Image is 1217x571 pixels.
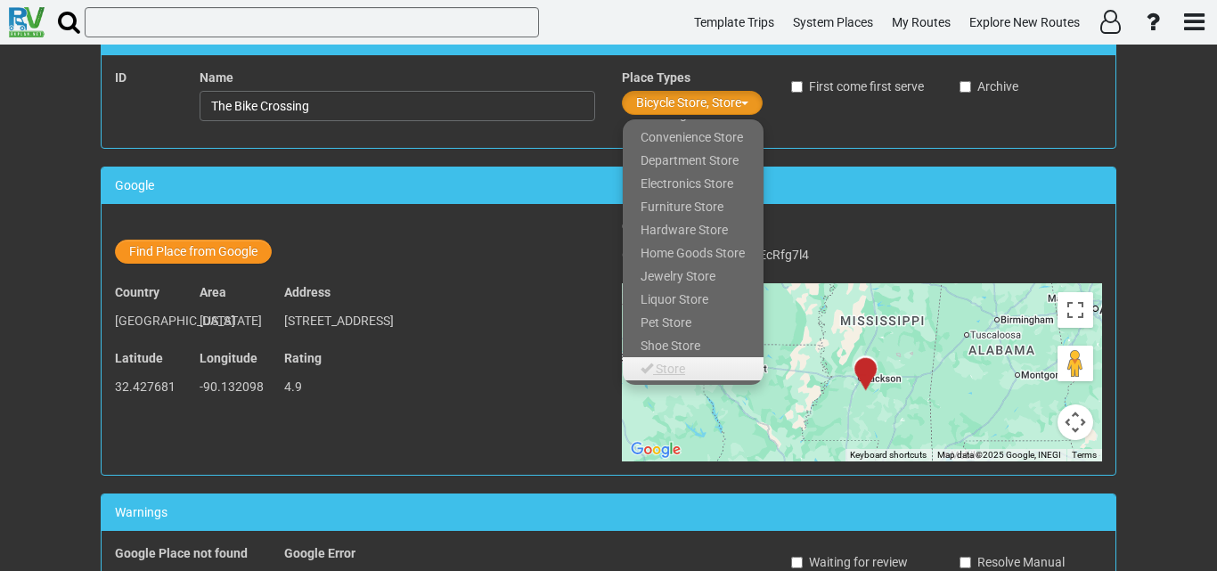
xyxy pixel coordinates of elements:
span: [STREET_ADDRESS] [284,314,394,328]
span: Template Trips [694,15,774,29]
span: Liquor Store [641,292,708,306]
a: Terms (opens in new tab) [1072,450,1097,460]
span: Shoe Store [641,339,700,353]
span: Convenience Store [641,130,743,144]
a: Template Trips [686,5,782,40]
span: Home Goods Store [641,246,745,260]
span: 4.9 [284,379,302,394]
label: First come first serve [791,77,924,95]
img: Google [626,438,685,461]
span: Store [656,362,685,376]
label: Latitude [115,349,163,367]
span: Furniture Store [641,200,723,214]
span: Clothing Store [641,107,719,121]
label: Country [115,283,159,301]
a: Explore New Routes [961,5,1088,40]
a: My Routes [884,5,959,40]
span: Electronics Store [641,176,733,191]
label: Google Place not found [115,544,248,562]
span: 32.427681 [115,379,176,394]
label: Address [284,283,331,301]
label: Archive [960,77,1018,95]
label: ID [115,69,127,86]
span: Hardware Store [641,223,728,237]
span: Explore New Routes [969,15,1080,29]
button: Keyboard shortcuts [850,449,927,461]
span: My Routes [892,15,951,29]
span: Map data ©2025 Google, INEGI [937,450,1061,460]
label: Google Error [284,544,355,562]
button: Map camera controls [1058,404,1093,440]
label: Name [200,69,233,86]
span: Jewelry Store [641,269,715,283]
a: System Places [785,5,881,40]
button: Drag Pegman onto the map to open Street View [1058,346,1093,381]
label: Area [200,283,226,301]
label: Place Types [622,69,690,86]
a: Open this area in Google Maps (opens a new window) [626,438,685,461]
input: Archive [960,81,971,93]
label: Rating [284,349,322,367]
span: System Places [793,15,873,29]
span: -90.132098 [200,379,264,394]
label: Waiting for review [791,553,908,571]
button: Find Place from Google [115,240,272,264]
input: First come first serve [791,81,803,93]
label: Resolve Manual [960,553,1065,571]
div: Google [102,167,1115,204]
input: Waiting for review [791,557,803,568]
span: [GEOGRAPHIC_DATA] [115,314,235,328]
span: Department Store [641,153,739,167]
span: [US_STATE] [200,314,262,328]
img: RvPlanetLogo.png [9,7,45,37]
button: Toggle fullscreen view [1058,292,1093,328]
div: Warnings [102,494,1115,531]
label: Longitude [200,349,257,367]
span: Pet Store [641,315,691,330]
button: Bicycle Store, Store [622,91,763,115]
input: Resolve Manual [960,557,971,568]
